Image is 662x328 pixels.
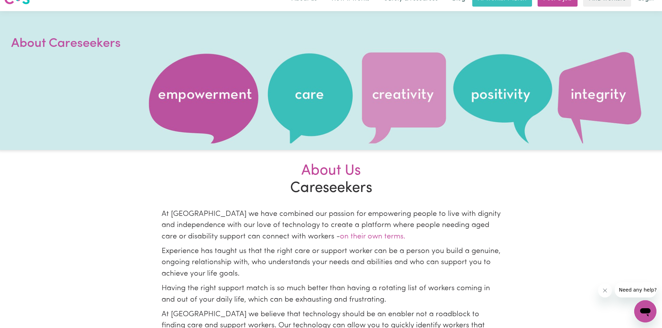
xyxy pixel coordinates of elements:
h1: About Careseekers [11,35,178,53]
span: on their own terms. [340,233,405,240]
iframe: Message from company [615,282,656,297]
iframe: Close message [598,284,612,297]
p: Experience has taught us that the right care or support worker can be a person you build a genuin... [162,246,501,279]
span: Need any help? [4,5,42,10]
h2: Careseekers [157,162,505,197]
div: About Us [162,162,501,180]
p: At [GEOGRAPHIC_DATA] we have combined our passion for empowering people to live with dignity and ... [162,209,501,242]
iframe: Button to launch messaging window [634,300,656,322]
p: Having the right support match is so much better than having a rotating list of workers coming in... [162,283,501,305]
